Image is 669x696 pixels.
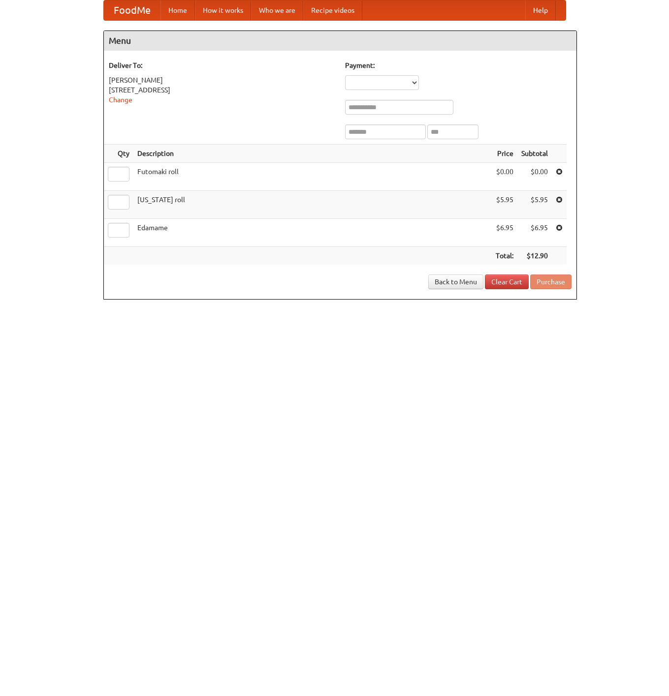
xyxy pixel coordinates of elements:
[109,96,132,104] a: Change
[530,274,572,289] button: Purchase
[251,0,303,20] a: Who we are
[195,0,251,20] a: How it works
[517,247,552,265] th: $12.90
[345,61,572,70] h5: Payment:
[428,274,483,289] a: Back to Menu
[104,145,133,163] th: Qty
[517,145,552,163] th: Subtotal
[133,163,492,191] td: Futomaki roll
[303,0,362,20] a: Recipe videos
[517,163,552,191] td: $0.00
[104,0,160,20] a: FoodMe
[133,145,492,163] th: Description
[109,75,335,85] div: [PERSON_NAME]
[109,61,335,70] h5: Deliver To:
[133,191,492,219] td: [US_STATE] roll
[109,85,335,95] div: [STREET_ADDRESS]
[492,219,517,247] td: $6.95
[517,191,552,219] td: $5.95
[492,247,517,265] th: Total:
[104,31,576,51] h4: Menu
[517,219,552,247] td: $6.95
[133,219,492,247] td: Edamame
[525,0,556,20] a: Help
[485,274,529,289] a: Clear Cart
[492,163,517,191] td: $0.00
[492,145,517,163] th: Price
[492,191,517,219] td: $5.95
[160,0,195,20] a: Home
